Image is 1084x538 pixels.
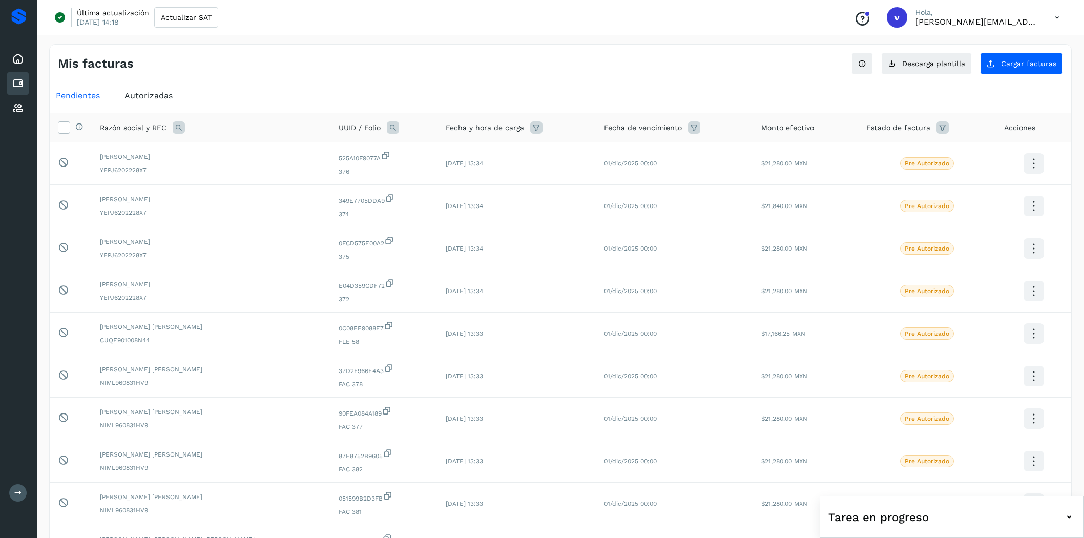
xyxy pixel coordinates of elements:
span: $21,280.00 MXN [761,373,807,380]
p: victor.romero@fidum.com.mx [915,17,1038,27]
span: $21,280.00 MXN [761,415,807,422]
span: 375 [339,252,429,261]
span: [DATE] 13:33 [446,415,483,422]
div: Proveedores [7,97,29,119]
p: Pre Autorizado [905,458,949,465]
span: [PERSON_NAME] [100,237,322,246]
span: 0FCD575E00A2 [339,236,429,248]
span: [DATE] 13:33 [446,373,483,380]
span: [PERSON_NAME] [PERSON_NAME] [100,450,322,459]
span: 0C08EE9088E7 [339,321,429,333]
span: 525A10F9077A [339,151,429,163]
span: [PERSON_NAME] [PERSON_NAME] [100,492,322,502]
span: FAC 382 [339,465,429,474]
span: 01/dic/2025 00:00 [604,373,657,380]
span: Acciones [1004,122,1035,133]
span: Fecha y hora de carga [446,122,524,133]
p: Hola, [915,8,1038,17]
span: $21,280.00 MXN [761,160,807,167]
span: [PERSON_NAME] [100,195,322,204]
span: Autorizadas [124,91,173,100]
p: [DATE] 14:18 [77,17,119,27]
span: FAC 381 [339,507,429,516]
span: 01/dic/2025 00:00 [604,160,657,167]
span: NIML960831HV9 [100,421,322,430]
span: [DATE] 13:33 [446,330,483,337]
span: $21,840.00 MXN [761,202,807,210]
span: Actualizar SAT [161,14,212,21]
span: $21,280.00 MXN [761,500,807,507]
span: 01/dic/2025 00:00 [604,245,657,252]
span: [DATE] 13:34 [446,202,483,210]
span: [DATE] 13:33 [446,500,483,507]
span: Pendientes [56,91,100,100]
h4: Mis facturas [58,56,134,71]
span: YEPJ6202228X7 [100,293,322,302]
span: 01/dic/2025 00:00 [604,202,657,210]
span: $17,166.25 MXN [761,330,805,337]
p: Pre Autorizado [905,245,949,252]
button: Actualizar SAT [154,7,218,28]
span: [PERSON_NAME] [PERSON_NAME] [100,365,322,374]
span: [PERSON_NAME] [PERSON_NAME] [100,322,322,332]
span: 90FEA084A189 [339,406,429,418]
button: Descarga plantilla [881,53,972,74]
span: [DATE] 13:33 [446,458,483,465]
span: $21,280.00 MXN [761,287,807,295]
span: 372 [339,295,429,304]
span: 349E7705DDA9 [339,193,429,205]
span: 01/dic/2025 00:00 [604,330,657,337]
span: Cargar facturas [1001,60,1056,67]
span: FLE 58 [339,337,429,346]
span: 376 [339,167,429,176]
span: 01/dic/2025 00:00 [604,458,657,465]
span: [DATE] 13:34 [446,245,483,252]
span: $21,280.00 MXN [761,245,807,252]
span: NIML960831HV9 [100,378,322,387]
span: CUQE901008N44 [100,336,322,345]
span: Fecha de vencimiento [604,122,682,133]
span: 374 [339,210,429,219]
span: [DATE] 13:34 [446,160,483,167]
span: Estado de factura [866,122,930,133]
span: Tarea en progreso [828,509,929,526]
span: UUID / Folio [339,122,381,133]
span: Razón social y RFC [100,122,166,133]
span: 01/dic/2025 00:00 [604,415,657,422]
span: YEPJ6202228X7 [100,165,322,175]
p: Pre Autorizado [905,287,949,295]
p: Pre Autorizado [905,373,949,380]
span: E04D359CDF72 [339,278,429,291]
span: [PERSON_NAME] [100,280,322,289]
button: Cargar facturas [980,53,1063,74]
span: $21,280.00 MXN [761,458,807,465]
span: 01/dic/2025 00:00 [604,287,657,295]
span: NIML960831HV9 [100,463,322,472]
div: Inicio [7,48,29,70]
p: Pre Autorizado [905,330,949,337]
div: Tarea en progreso [828,505,1075,529]
span: FAC 378 [339,380,429,389]
p: Pre Autorizado [905,415,949,422]
span: FAC 377 [339,422,429,431]
div: Cuentas por pagar [7,72,29,95]
span: NIML960831HV9 [100,506,322,515]
p: Pre Autorizado [905,202,949,210]
span: YEPJ6202228X7 [100,251,322,260]
span: 37D2F966E4A3 [339,363,429,376]
span: 87E8752B9605 [339,448,429,461]
p: Última actualización [77,8,149,17]
span: [PERSON_NAME] [PERSON_NAME] [100,407,322,417]
span: [PERSON_NAME] [100,152,322,161]
span: YEPJ6202228X7 [100,208,322,217]
span: [DATE] 13:34 [446,287,483,295]
p: Pre Autorizado [905,160,949,167]
span: 051599B2D3FB [339,491,429,503]
span: Descarga plantilla [902,60,965,67]
span: 01/dic/2025 00:00 [604,500,657,507]
span: Monto efectivo [761,122,814,133]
